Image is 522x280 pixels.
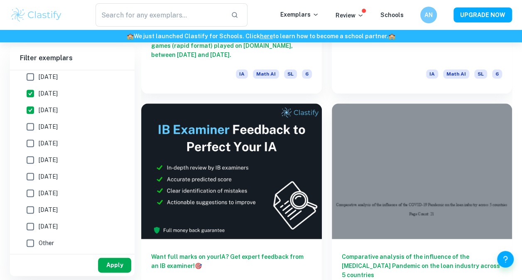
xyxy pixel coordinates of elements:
[284,69,297,79] span: SL
[127,33,134,39] span: 🏫
[253,69,279,79] span: Math AI
[98,258,131,273] button: Apply
[336,11,364,20] p: Review
[141,103,322,239] img: Thumbnail
[342,32,502,59] h6: Modelling the Flight Curve of a Golf Ball
[424,10,434,20] h6: AN
[151,252,312,270] h6: Want full marks on your IA ? Get expert feedback from an IB examiner!
[388,33,395,39] span: 🏫
[10,7,63,23] img: Clastify logo
[342,252,502,280] h6: Comparative analysis of the influence of the [MEDICAL_DATA] Pandemic on the loan industry across ...
[492,69,502,79] span: 6
[39,72,58,81] span: [DATE]
[380,12,404,18] a: Schools
[474,69,487,79] span: SL
[443,69,469,79] span: Math AI
[497,251,514,268] button: Help and Feedback
[39,222,58,231] span: [DATE]
[39,89,58,98] span: [DATE]
[453,7,512,22] button: UPGRADE NOW
[39,172,58,181] span: [DATE]
[39,106,58,115] span: [DATE]
[420,7,437,23] button: AN
[195,263,202,269] span: 🎯
[39,205,58,214] span: [DATE]
[151,32,312,59] h6: Modelling a function for my rating growth in chess games (rapid format) played on [DOMAIN_NAME], ...
[236,69,248,79] span: IA
[39,122,58,131] span: [DATE]
[39,139,58,148] span: [DATE]
[280,10,319,19] p: Exemplars
[2,32,520,41] h6: We just launched Clastify for Schools. Click to learn how to become a school partner.
[302,69,312,79] span: 6
[426,69,438,79] span: IA
[10,47,135,70] h6: Filter exemplars
[39,189,58,198] span: [DATE]
[96,3,225,27] input: Search for any exemplars...
[39,238,54,248] span: Other
[39,155,58,165] span: [DATE]
[260,33,273,39] a: here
